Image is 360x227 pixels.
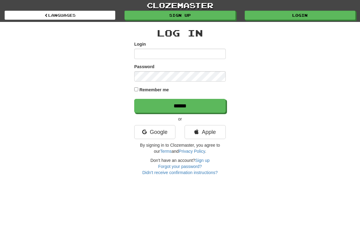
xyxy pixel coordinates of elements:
[124,11,235,20] a: Sign up
[134,142,226,154] p: By signing in to Clozemaster, you agree to our and .
[179,149,205,154] a: Privacy Policy
[142,170,218,175] a: Didn't receive confirmation instructions?
[5,11,115,20] a: Languages
[139,87,169,93] label: Remember me
[158,164,202,169] a: Forgot your password?
[134,41,146,47] label: Login
[134,28,226,38] h2: Log In
[134,64,154,70] label: Password
[245,11,355,20] a: Login
[134,125,175,139] a: Google
[185,125,226,139] a: Apple
[160,149,171,154] a: Terms
[134,157,226,176] div: Don't have an account?
[195,158,210,163] a: Sign up
[134,116,226,122] p: or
